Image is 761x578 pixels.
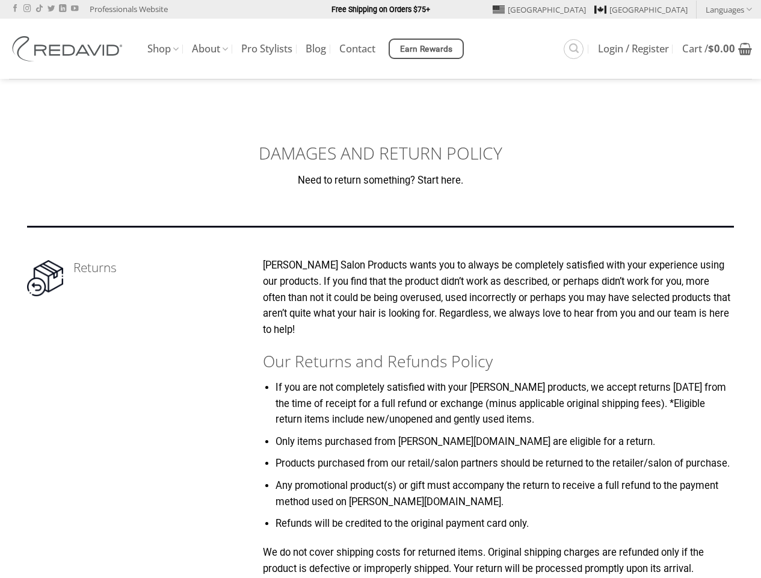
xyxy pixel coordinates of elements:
[73,258,263,278] h3: Returns
[27,173,734,189] p: Need to return something? Start here.
[276,456,734,472] li: Products purchased from our retail/salon partners should be returned to the retailer/salon of pur...
[708,42,714,55] span: $
[400,43,453,56] span: Earn Rewards
[241,38,292,60] a: Pro Stylists
[35,5,43,13] a: Follow on TikTok
[9,36,129,61] img: REDAVID Salon Products | United States
[276,516,734,532] li: Refunds will be credited to the original payment card only.
[306,38,326,60] a: Blog
[339,38,375,60] a: Contact
[331,5,430,14] strong: Free Shipping on Orders $75+
[276,434,734,450] li: Only items purchased from [PERSON_NAME][DOMAIN_NAME] are eligible for a return.
[598,38,669,60] a: Login / Register
[147,37,179,61] a: Shop
[48,5,55,13] a: Follow on Twitter
[708,42,735,55] bdi: 0.00
[598,44,669,54] span: Login / Register
[263,258,734,338] p: [PERSON_NAME] Salon Products wants you to always be completely satisfied with your experience usi...
[59,5,66,13] a: Follow on LinkedIn
[493,1,586,19] a: [GEOGRAPHIC_DATA]
[71,5,78,13] a: Follow on YouTube
[276,478,734,510] li: Any promotional product(s) or gift must accompany the return to receive a full refund to the paym...
[682,36,752,62] a: View cart
[594,1,688,19] a: [GEOGRAPHIC_DATA]
[682,44,735,54] span: Cart /
[263,351,734,372] h2: Our Returns and Refunds Policy
[706,1,752,18] a: Languages
[23,5,31,13] a: Follow on Instagram
[11,5,19,13] a: Follow on Facebook
[27,142,734,164] h1: DAMAGES AND RETURN POLICY
[276,380,734,428] li: If you are not completely satisfied with your [PERSON_NAME] products, we accept returns [DATE] fr...
[389,39,464,59] a: Earn Rewards
[192,37,228,61] a: About
[564,39,584,59] a: Search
